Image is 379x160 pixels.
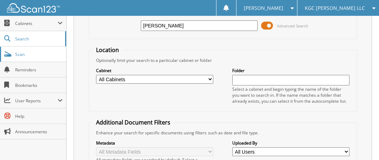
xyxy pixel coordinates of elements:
span: Bookmarks [15,82,63,88]
div: Enhance your search for specific documents using filters such as date and file type. [93,130,353,136]
img: scan123-logo-white.svg [7,3,60,13]
span: Advanced Search [277,23,308,28]
span: Cabinets [15,20,58,26]
span: Announcements [15,129,63,135]
legend: Additional Document Filters [93,119,174,126]
span: Search [15,36,62,42]
span: Reminders [15,67,63,73]
iframe: Chat Widget [344,126,379,160]
legend: Location [93,46,122,54]
div: Select a cabinet and begin typing the name of the folder you want to search in. If the name match... [232,86,349,104]
span: Scan [15,51,63,57]
span: [PERSON_NAME] [244,6,283,10]
label: Uploaded By [232,140,349,146]
span: User Reports [15,98,58,104]
span: Help [15,113,63,119]
label: Cabinet [96,68,213,73]
span: KGC [PERSON_NAME] LLC [305,6,365,10]
label: Folder [232,68,349,73]
label: Metadata [96,140,213,146]
div: Optionally limit your search to a particular cabinet or folder [93,57,353,63]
